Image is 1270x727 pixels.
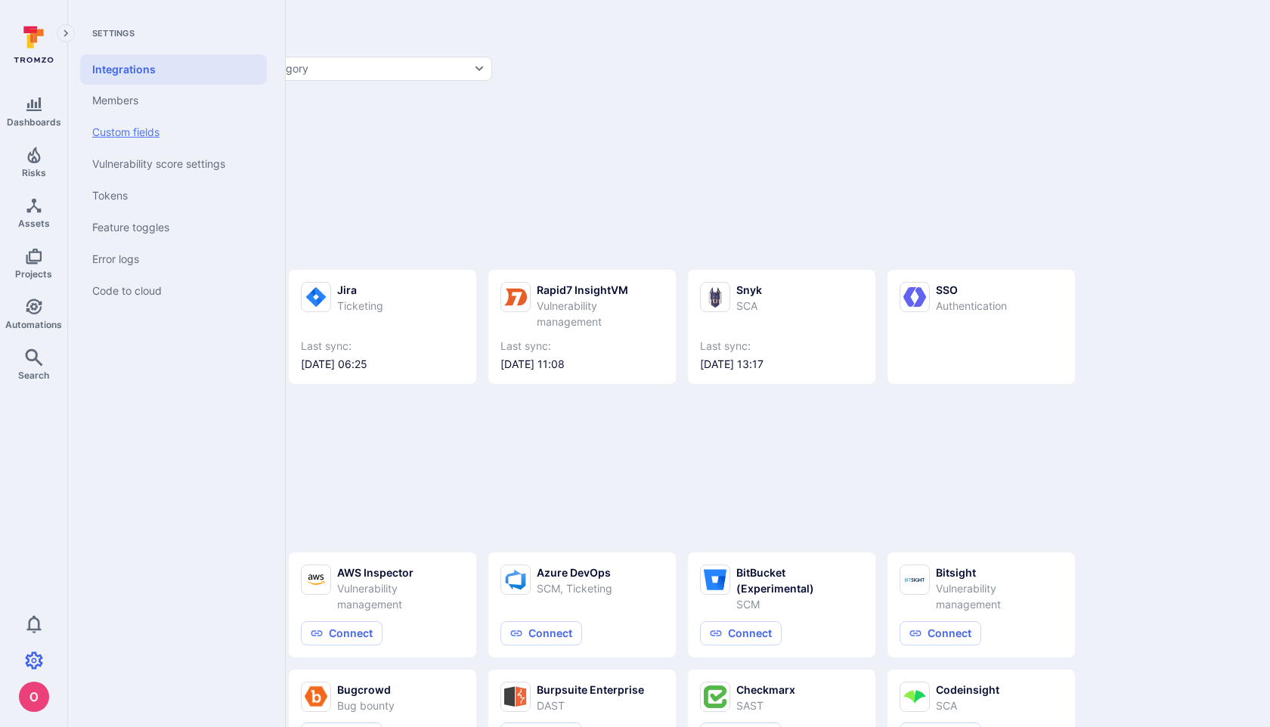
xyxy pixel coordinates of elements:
[19,682,49,712] img: ACg8ocJcCe-YbLxGm5tc0PuNRxmgP8aEm0RBXn6duO8aeMVK9zjHhw=s96-c
[301,339,464,354] span: Last sync:
[80,243,267,275] a: Error logs
[537,282,664,298] div: Rapid7 InsightVM
[900,621,981,645] button: Connect
[736,698,795,713] div: SAST
[80,116,267,148] a: Custom fields
[337,282,383,298] div: Jira
[80,27,267,39] span: Settings
[736,298,762,314] div: SCA
[337,580,464,612] div: Vulnerability management
[936,298,1007,314] div: Authentication
[736,282,762,298] div: Snyk
[537,298,664,329] div: Vulnerability management
[736,596,863,612] div: SCM
[301,621,383,645] button: Connect
[736,565,863,596] div: BitBucket (Experimental)
[500,339,664,354] span: Last sync:
[500,282,664,372] a: Rapid7 InsightVMVulnerability managementLast sync:[DATE] 11:08
[18,218,50,229] span: Assets
[936,565,1063,580] div: Bitsight
[936,580,1063,612] div: Vulnerability management
[700,621,782,645] button: Connect
[7,116,61,128] span: Dashboards
[700,339,863,354] span: Last sync:
[301,357,464,372] span: [DATE] 06:25
[60,27,71,40] i: Expand navigation menu
[537,565,612,580] div: Azure DevOps
[537,682,644,698] div: Burpsuite Enterprise
[80,180,267,212] a: Tokens
[537,698,644,713] div: DAST
[80,212,267,243] a: Feature toggles
[337,698,395,713] div: Bug bounty
[80,148,267,180] a: Vulnerability score settings
[22,167,46,178] span: Risks
[256,57,492,81] button: Category
[337,682,395,698] div: Bugcrowd
[80,275,267,307] a: Code to cloud
[900,282,1063,372] a: SSOAuthentication
[500,357,664,372] span: [DATE] 11:08
[80,85,267,116] a: Members
[936,698,999,713] div: SCA
[936,682,999,698] div: Codeinsight
[500,621,582,645] button: Connect
[15,268,52,280] span: Projects
[537,580,612,596] div: SCM, Ticketing
[19,682,49,712] div: oleg malkov
[736,682,795,698] div: Checkmarx
[936,282,1007,298] div: SSO
[57,24,75,42] button: Expand navigation menu
[700,282,863,372] a: SnykSCALast sync:[DATE] 13:17
[301,282,464,372] a: JiraTicketingLast sync:[DATE] 06:25
[18,370,49,381] span: Search
[700,357,863,372] span: [DATE] 13:17
[337,298,383,314] div: Ticketing
[80,54,267,85] a: Integrations
[5,319,62,330] span: Automations
[337,565,464,580] div: AWS Inspector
